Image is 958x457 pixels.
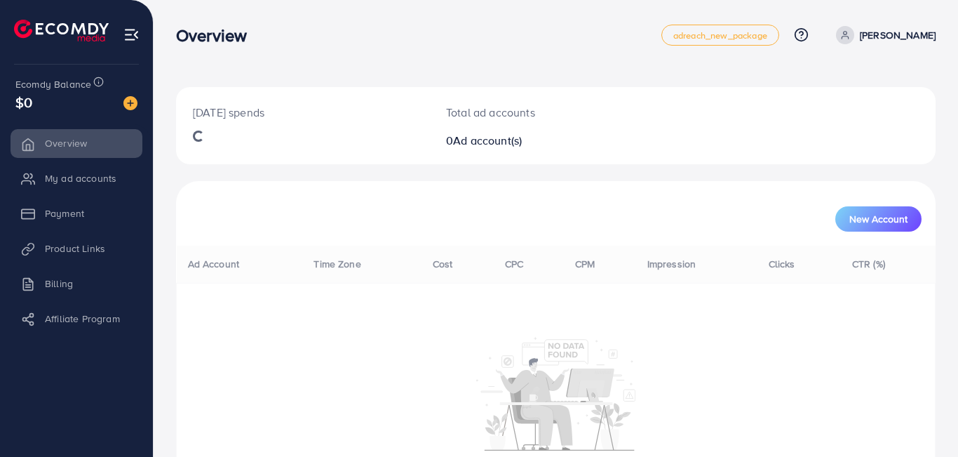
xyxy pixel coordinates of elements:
img: logo [14,20,109,41]
p: [DATE] spends [193,104,412,121]
a: [PERSON_NAME] [830,26,936,44]
span: adreach_new_package [673,31,767,40]
h2: 0 [446,134,602,147]
span: Ecomdy Balance [15,77,91,91]
img: image [123,96,137,110]
h3: Overview [176,25,258,46]
p: [PERSON_NAME] [860,27,936,44]
img: menu [123,27,140,43]
button: New Account [835,206,922,232]
span: $0 [15,92,32,112]
span: Ad account(s) [453,133,522,148]
a: adreach_new_package [661,25,779,46]
span: New Account [849,214,908,224]
p: Total ad accounts [446,104,602,121]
